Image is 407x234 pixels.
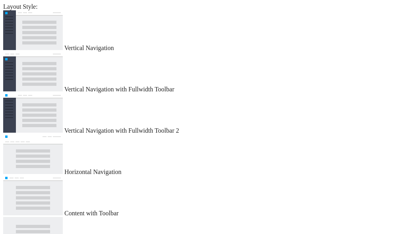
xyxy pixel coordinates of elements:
md-radio-button: Vertical Navigation with Fullwidth Toolbar [3,52,404,93]
md-radio-button: Vertical Navigation [3,10,404,52]
span: Vertical Navigation with Fullwidth Toolbar 2 [64,127,179,134]
span: Horizontal Navigation [64,168,122,175]
img: content-with-toolbar.jpg [3,176,63,215]
div: Layout Style: [3,3,404,10]
img: vertical-nav.jpg [3,10,63,50]
md-radio-button: Horizontal Navigation [3,134,404,176]
img: horizontal-nav.jpg [3,134,63,174]
md-radio-button: Content with Toolbar [3,176,404,217]
img: vertical-nav-with-full-toolbar-2.jpg [3,93,63,133]
span: Content with Toolbar [64,210,118,217]
md-radio-button: Vertical Navigation with Fullwidth Toolbar 2 [3,93,404,134]
span: Vertical Navigation with Fullwidth Toolbar [64,86,174,93]
span: Vertical Navigation [64,44,114,51]
img: vertical-nav-with-full-toolbar.jpg [3,52,63,91]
